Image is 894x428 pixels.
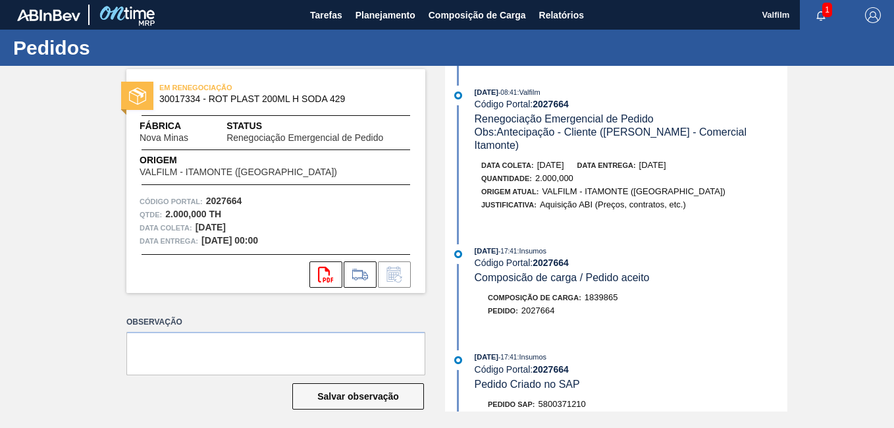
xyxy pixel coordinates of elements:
[196,222,226,232] strong: [DATE]
[140,153,375,167] span: Origem
[159,81,344,94] span: EM RENEGOCIAÇÃO
[481,161,534,169] span: Data coleta:
[310,7,342,23] span: Tarefas
[639,160,666,170] span: [DATE]
[535,173,573,183] span: 2.000,000
[475,88,498,96] span: [DATE]
[201,235,258,246] strong: [DATE] 00:00
[140,221,192,234] span: Data coleta:
[126,313,425,332] label: Observação
[498,248,517,255] span: - 17:41
[577,161,636,169] span: Data entrega:
[475,257,787,268] div: Código Portal:
[498,354,517,361] span: - 17:41
[13,40,247,55] h1: Pedidos
[140,167,337,177] span: VALFILM - ITAMONTE ([GEOGRAPHIC_DATA])
[226,133,383,143] span: Renegociação Emergencial de Pedido
[475,379,580,390] span: Pedido Criado no SAP
[475,364,787,375] div: Código Portal:
[454,356,462,364] img: atual
[540,200,686,209] span: Aquisição ABI (Preços, contratos, etc.)
[542,186,725,196] span: VALFILM - ITAMONTE ([GEOGRAPHIC_DATA])
[140,133,188,143] span: Nova Minas
[475,247,498,255] span: [DATE]
[475,126,750,151] span: Obs: Antecipação - Cliente ([PERSON_NAME] - Comercial Itamonte)
[488,307,518,315] span: Pedido :
[865,7,881,23] img: Logout
[355,7,415,23] span: Planejamento
[140,119,226,133] span: Fábrica
[140,234,198,248] span: Data entrega:
[226,119,412,133] span: Status
[344,261,377,288] div: Ir para Composição de Carga
[481,188,539,196] span: Origem Atual:
[517,247,546,255] span: : Insumos
[429,7,526,23] span: Composição de Carga
[129,88,146,105] img: status
[378,261,411,288] div: Informar alteração no pedido
[292,383,424,410] button: Salvar observação
[454,92,462,99] img: atual
[539,399,586,409] span: 5800371210
[533,99,569,109] strong: 2027664
[481,174,532,182] span: Quantidade :
[475,99,787,109] div: Código Portal:
[517,353,546,361] span: : Insumos
[517,88,540,96] span: : Valfilm
[488,400,535,408] span: Pedido SAP:
[533,257,569,268] strong: 2027664
[533,364,569,375] strong: 2027664
[475,353,498,361] span: [DATE]
[140,208,162,221] span: Qtde :
[488,294,581,302] span: Composição de Carga :
[159,94,398,104] span: 30017334 - ROT PLAST 200ML H SODA 429
[475,272,650,283] span: Composicão de carga / Pedido aceito
[521,306,555,315] span: 2027664
[539,7,584,23] span: Relatórios
[454,250,462,258] img: atual
[800,6,842,24] button: Notificações
[498,89,517,96] span: - 08:41
[17,9,80,21] img: TNhmsLtSVTkK8tSr43FrP2fwEKptu5GPRR3wAAAABJRU5ErkJggg==
[822,3,832,17] span: 1
[537,160,564,170] span: [DATE]
[165,209,221,219] strong: 2.000,000 TH
[475,113,654,124] span: Renegociação Emergencial de Pedido
[140,195,203,208] span: Código Portal:
[309,261,342,288] div: Abrir arquivo PDF
[585,292,618,302] span: 1839865
[481,201,537,209] span: Justificativa:
[206,196,242,206] strong: 2027664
